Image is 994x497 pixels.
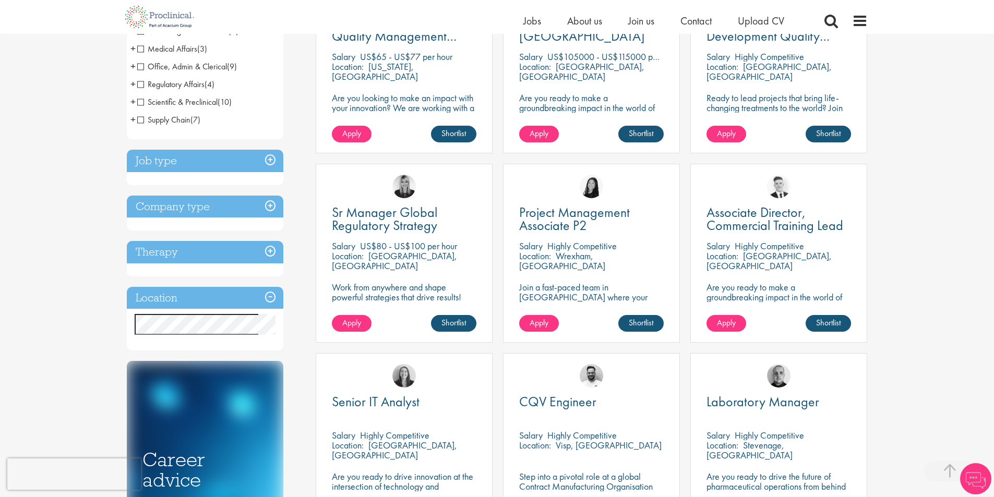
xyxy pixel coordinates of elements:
[127,241,283,263] h3: Therapy
[706,60,832,82] p: [GEOGRAPHIC_DATA], [GEOGRAPHIC_DATA]
[738,14,784,28] a: Upload CV
[519,17,664,43] a: Account Manager - [GEOGRAPHIC_DATA]
[519,393,596,410] span: CQV Engineer
[332,429,355,441] span: Salary
[360,429,429,441] p: Highly Competitive
[137,114,190,125] span: Supply Chain
[706,250,832,272] p: [GEOGRAPHIC_DATA], [GEOGRAPHIC_DATA]
[332,282,476,332] p: Work from anywhere and shape powerful strategies that drive results! Enjoy the freedom of remote ...
[519,240,543,252] span: Salary
[706,395,851,408] a: Laboratory Manager
[706,429,730,441] span: Salary
[523,14,541,28] a: Jobs
[735,240,804,252] p: Highly Competitive
[519,395,664,408] a: CQV Engineer
[137,96,218,107] span: Scientific & Preclinical
[519,315,559,332] a: Apply
[706,206,851,232] a: Associate Director, Commercial Training Lead
[547,51,686,63] p: US$105000 - US$115000 per annum
[960,463,991,494] img: Chatbot
[332,60,364,72] span: Location:
[332,439,457,461] p: [GEOGRAPHIC_DATA], [GEOGRAPHIC_DATA]
[190,114,200,125] span: (7)
[130,76,136,92] span: +
[360,240,457,252] p: US$80 - US$100 per hour
[580,364,603,387] img: Emile De Beer
[342,128,361,139] span: Apply
[519,250,551,262] span: Location:
[556,439,662,451] p: Visp, [GEOGRAPHIC_DATA]
[680,14,712,28] a: Contact
[706,203,843,234] span: Associate Director, Commercial Training Lead
[519,282,664,332] p: Join a fast-paced team in [GEOGRAPHIC_DATA] where your project skills and scientific savvy drive ...
[130,94,136,110] span: +
[530,128,548,139] span: Apply
[130,41,136,56] span: +
[392,364,416,387] img: Mia Kellerman
[332,206,476,232] a: Sr Manager Global Regulatory Strategy
[567,14,602,28] a: About us
[519,60,551,72] span: Location:
[519,250,605,272] p: Wrexham, [GEOGRAPHIC_DATA]
[706,393,819,410] span: Laboratory Manager
[706,51,730,63] span: Salary
[332,60,418,82] p: [US_STATE], [GEOGRAPHIC_DATA]
[706,282,851,332] p: Are you ready to make a groundbreaking impact in the world of biotechnology? Join a growing compa...
[332,126,372,142] a: Apply
[332,93,476,142] p: Are you looking to make an impact with your innovation? We are working with a well-established ph...
[806,126,851,142] a: Shortlist
[332,250,457,272] p: [GEOGRAPHIC_DATA], [GEOGRAPHIC_DATA]
[717,128,736,139] span: Apply
[332,240,355,252] span: Salary
[767,364,791,387] img: Harry Budge
[519,429,543,441] span: Salary
[706,60,738,72] span: Location:
[227,61,237,72] span: (9)
[628,14,654,28] a: Join us
[519,93,664,142] p: Are you ready to make a groundbreaking impact in the world of biotechnology? Join a growing compa...
[142,450,268,490] h3: Career advice
[137,96,232,107] span: Scientific & Preclinical
[431,126,476,142] a: Shortlist
[127,287,283,309] h3: Location
[392,175,416,198] a: Janelle Jones
[218,96,232,107] span: (10)
[332,393,420,410] span: Senior IT Analyst
[735,429,804,441] p: Highly Competitive
[706,439,793,461] p: Stevenage, [GEOGRAPHIC_DATA]
[137,61,237,72] span: Office, Admin & Clerical
[332,203,437,234] span: Sr Manager Global Regulatory Strategy
[137,43,207,54] span: Medical Affairs
[332,14,457,58] span: Global Development Quality Management (GCP)
[519,439,551,451] span: Location:
[137,114,200,125] span: Supply Chain
[580,175,603,198] img: Numhom Sudsok
[127,150,283,172] h3: Job type
[519,206,664,232] a: Project Management Associate P2
[706,240,730,252] span: Salary
[547,429,617,441] p: Highly Competitive
[767,175,791,198] img: Nicolas Daniel
[137,61,227,72] span: Office, Admin & Clerical
[332,250,364,262] span: Location:
[519,51,543,63] span: Salary
[547,240,617,252] p: Highly Competitive
[137,79,205,90] span: Regulatory Affairs
[332,395,476,408] a: Senior IT Analyst
[127,196,283,218] h3: Company type
[332,17,476,43] a: Global Development Quality Management (GCP)
[130,112,136,127] span: +
[706,439,738,451] span: Location:
[519,126,559,142] a: Apply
